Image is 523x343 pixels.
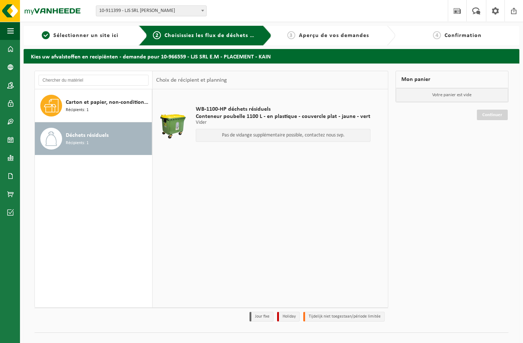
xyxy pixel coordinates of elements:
[27,31,133,40] a: 1Sélectionner un site ici
[303,312,385,322] li: Tijdelijk niet toegestaan/période limitée
[196,106,370,113] span: WB-1100-HP déchets résiduels
[153,31,161,39] span: 2
[96,5,207,16] span: 10-911399 - LJS SRL E.M - KAIN
[396,88,508,102] p: Votre panier est vide
[299,33,369,38] span: Aperçu de vos demandes
[250,312,273,322] li: Jour fixe
[66,140,89,147] span: Récipients: 1
[35,122,152,155] button: Déchets résiduels Récipients: 1
[42,31,50,39] span: 1
[96,6,206,16] span: 10-911399 - LJS SRL E.M - KAIN
[35,89,152,122] button: Carton et papier, non-conditionné (industriel) Récipients: 1
[477,110,508,120] a: Continuer
[165,33,285,38] span: Choisissiez les flux de déchets et récipients
[396,71,508,88] div: Mon panier
[66,107,89,114] span: Récipients: 1
[38,75,149,86] input: Chercher du matériel
[24,49,519,63] h2: Kies uw afvalstoffen en recipiënten - demande pour 10-966559 - LJS SRL E.M - PLACEMENT - KAIN
[445,33,482,38] span: Confirmation
[200,133,366,138] p: Pas de vidange supplémentaire possible, contactez nous svp.
[277,312,300,322] li: Holiday
[196,113,370,120] span: Conteneur poubelle 1100 L - en plastique - couvercle plat - jaune - vert
[66,98,150,107] span: Carton et papier, non-conditionné (industriel)
[196,120,370,125] p: Vider
[433,31,441,39] span: 4
[153,71,231,89] div: Choix de récipient et planning
[287,31,295,39] span: 3
[66,131,109,140] span: Déchets résiduels
[53,33,118,38] span: Sélectionner un site ici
